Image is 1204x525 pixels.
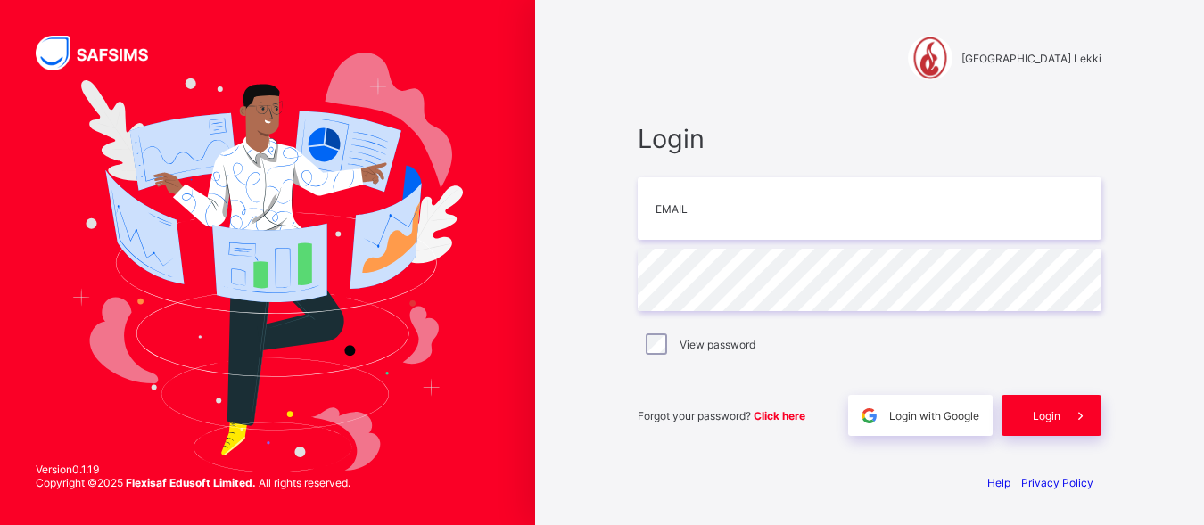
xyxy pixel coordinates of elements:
[638,123,1101,154] span: Login
[1021,476,1093,489] a: Privacy Policy
[987,476,1010,489] a: Help
[754,409,805,422] a: Click here
[889,409,979,422] span: Login with Google
[36,463,350,476] span: Version 0.1.19
[680,338,755,351] label: View password
[36,36,169,70] img: SAFSIMS Logo
[961,52,1101,65] span: [GEOGRAPHIC_DATA] Lekki
[859,406,879,426] img: google.396cfc9801f0270233282035f929180a.svg
[1033,409,1060,422] span: Login
[126,476,256,489] strong: Flexisaf Edusoft Limited.
[72,53,463,472] img: Hero Image
[638,409,805,422] span: Forgot your password?
[36,476,350,489] span: Copyright © 2025 All rights reserved.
